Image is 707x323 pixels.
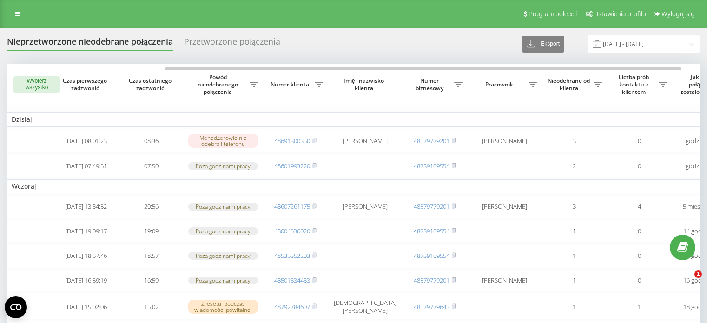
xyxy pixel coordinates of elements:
[472,81,529,88] span: Pracownik
[542,129,607,153] td: 3
[542,220,607,243] td: 1
[694,270,702,278] span: 1
[414,162,449,170] a: 48739109554
[119,195,184,218] td: 20:56
[274,251,310,260] a: 48535352203
[611,73,659,95] span: Liczba prób kontaktu z klientem
[607,195,672,218] td: 4
[546,77,594,92] span: Nieodebrane od klienta
[407,77,454,92] span: Numer biznesowy
[61,77,111,92] span: Czas pierwszego zadzwonić
[274,137,310,145] a: 48691300350
[607,269,672,292] td: 0
[328,294,402,320] td: [DEMOGRAPHIC_DATA][PERSON_NAME]
[467,195,542,218] td: [PERSON_NAME]
[542,195,607,218] td: 3
[188,252,258,260] div: Poza godzinami pracy
[267,81,315,88] span: Numer klienta
[522,36,564,53] button: Eksport
[274,202,310,211] a: 48607261175
[5,296,27,318] button: Open CMP widget
[119,244,184,267] td: 18:57
[336,77,394,92] span: Imię i nazwisko klienta
[467,269,542,292] td: [PERSON_NAME]
[188,134,258,148] div: Menedżerowie nie odebrali telefonu
[414,251,449,260] a: 48739109554
[328,129,402,153] td: [PERSON_NAME]
[607,220,672,243] td: 0
[188,162,258,170] div: Poza godzinami pracy
[414,276,449,284] a: 48579779201
[53,220,119,243] td: [DATE] 19:09:17
[188,277,258,284] div: Poza godzinami pracy
[188,300,258,314] div: Zresetuj podczas wiadomości powitalnej
[542,244,607,267] td: 1
[53,244,119,267] td: [DATE] 18:57:46
[184,37,280,51] div: Przetworzone połączenia
[607,294,672,320] td: 1
[274,276,310,284] a: 48501334433
[274,303,310,311] a: 48792784607
[661,10,694,18] span: Wyloguj się
[414,202,449,211] a: 48579779201
[119,294,184,320] td: 15:02
[188,227,258,235] div: Poza godzinami pracy
[119,155,184,178] td: 07:50
[542,155,607,178] td: 2
[414,303,449,311] a: 48579779643
[607,244,672,267] td: 0
[414,137,449,145] a: 48579779201
[53,155,119,178] td: [DATE] 07:49:51
[675,270,698,293] iframe: Intercom live chat
[13,76,60,93] button: Wybierz wszystko
[274,162,310,170] a: 48601993220
[594,10,646,18] span: Ustawienia profilu
[607,155,672,178] td: 0
[188,203,258,211] div: Poza godzinami pracy
[188,73,250,95] span: Powód nieodebranego połączenia
[414,227,449,235] a: 48739109554
[119,269,184,292] td: 16:59
[542,269,607,292] td: 1
[53,269,119,292] td: [DATE] 16:59:19
[53,195,119,218] td: [DATE] 13:34:52
[126,77,176,92] span: Czas ostatniego zadzwonić
[119,220,184,243] td: 19:09
[119,129,184,153] td: 08:36
[328,195,402,218] td: [PERSON_NAME]
[542,294,607,320] td: 1
[529,10,578,18] span: Program poleceń
[53,129,119,153] td: [DATE] 08:01:23
[7,37,173,51] div: Nieprzetworzone nieodebrane połączenia
[467,129,542,153] td: [PERSON_NAME]
[607,129,672,153] td: 0
[53,294,119,320] td: [DATE] 15:02:06
[274,227,310,235] a: 48604536020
